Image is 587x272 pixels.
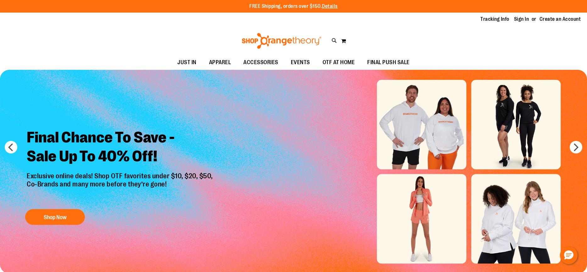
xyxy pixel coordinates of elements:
a: APPAREL [203,55,237,70]
img: Shop Orangetheory [241,33,322,49]
span: EVENTS [291,55,310,69]
span: OTF AT HOME [323,55,355,69]
a: Sign In [514,16,529,23]
p: FREE Shipping, orders over $150. [249,3,338,10]
button: prev [5,141,17,153]
a: Create an Account [540,16,581,23]
span: FINAL PUSH SALE [367,55,410,69]
a: Final Chance To Save -Sale Up To 40% Off! Exclusive online deals! Shop OTF favorites under $10, $... [22,123,219,228]
a: JUST IN [171,55,203,70]
span: ACCESSORIES [243,55,278,69]
p: Exclusive online deals! Shop OTF favorites under $10, $20, $50, Co-Brands and many more before th... [22,172,219,203]
a: EVENTS [285,55,316,70]
a: FINAL PUSH SALE [361,55,416,70]
a: OTF AT HOME [316,55,361,70]
span: JUST IN [177,55,197,69]
span: APPAREL [209,55,231,69]
button: Hello, have a question? Let’s chat. [560,247,578,264]
button: Shop Now [25,209,85,225]
button: next [570,141,582,153]
a: Tracking Info [480,16,509,23]
a: ACCESSORIES [237,55,285,70]
a: Details [322,3,338,9]
h2: Final Chance To Save - Sale Up To 40% Off! [22,123,219,172]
